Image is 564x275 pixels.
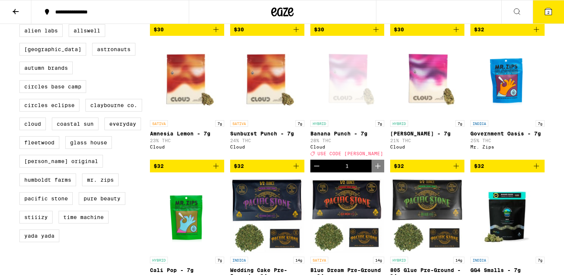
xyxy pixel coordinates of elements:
[390,138,464,143] p: 21% THC
[230,178,304,253] img: Pacific Stone - Wedding Cake Pre-Ground - 14g
[150,131,224,137] p: Amnesia Lemon - 7g
[150,23,224,36] button: Add to bag
[390,144,464,149] div: Cloud
[390,257,408,263] p: HYBRID
[234,163,244,169] span: $32
[230,131,304,137] p: Sunburst Punch - 7g
[310,178,385,253] img: Pacific Stone - Blue Dream Pre-Ground - 14g
[345,163,349,169] div: 1
[474,26,484,32] span: $32
[52,118,98,130] label: Coastal Sun
[150,42,224,116] img: Cloud - Amnesia Lemon - 7g
[470,131,545,137] p: Government Oasis - 7g
[150,42,224,160] a: Open page for Amnesia Lemon - 7g from Cloud
[470,160,545,172] button: Add to bag
[230,120,248,127] p: SATIVA
[230,257,248,263] p: INDICA
[470,120,488,127] p: INDICA
[470,138,545,143] p: 25% THC
[19,229,59,242] label: Yada Yada
[547,10,549,15] span: 2
[470,267,545,273] p: GG4 Smalls - 7g
[150,160,224,172] button: Add to bag
[317,151,383,156] span: USE CODE [PERSON_NAME]
[394,26,404,32] span: $30
[310,144,385,149] div: Cloud
[230,42,304,116] img: Cloud - Sunburst Punch - 7g
[230,144,304,149] div: Cloud
[372,160,384,172] button: Increment
[310,131,385,137] p: Banana Punch - 7g
[310,257,328,263] p: SATIVA
[19,211,53,224] label: STIIIZY
[19,174,76,186] label: Humboldt Farms
[234,26,244,32] span: $30
[390,131,464,137] p: [PERSON_NAME] - 7g
[310,42,385,160] a: Open page for Banana Punch - 7g from Cloud
[65,136,112,149] label: Glass House
[293,257,304,263] p: 14g
[150,257,168,263] p: HYBRID
[150,178,224,253] img: Mr. Zips - Cali Pop - 7g
[230,23,304,36] button: Add to bag
[19,136,59,149] label: Fleetwood
[536,257,545,263] p: 7g
[215,120,224,127] p: 7g
[19,24,63,37] label: Alien Labs
[215,257,224,263] p: 7g
[19,80,86,93] label: Circles Base Camp
[390,120,408,127] p: HYBRID
[310,23,385,36] button: Add to bag
[150,144,224,149] div: Cloud
[470,23,545,36] button: Add to bag
[85,99,142,112] label: Claybourne Co.
[390,42,464,160] a: Open page for Runtz - 7g from Cloud
[536,120,545,127] p: 7g
[470,42,545,116] img: Mr. Zips - Government Oasis - 7g
[69,24,105,37] label: Allswell
[79,192,125,205] label: Pure Beauty
[230,138,304,143] p: 24% THC
[470,42,545,160] a: Open page for Government Oasis - 7g from Mr. Zips
[310,160,323,172] button: Decrement
[390,23,464,36] button: Add to bag
[230,42,304,160] a: Open page for Sunburst Punch - 7g from Cloud
[19,118,46,130] label: Cloud
[19,43,86,56] label: [GEOGRAPHIC_DATA]
[4,5,54,11] span: Hi. Need any help?
[82,174,119,186] label: Mr. Zips
[92,43,135,56] label: Astronauts
[154,26,164,32] span: $30
[474,163,484,169] span: $32
[19,62,73,74] label: Autumn Brands
[314,26,324,32] span: $30
[310,120,328,127] p: HYBRID
[295,120,304,127] p: 7g
[455,120,464,127] p: 7g
[453,257,464,263] p: 14g
[19,192,73,205] label: Pacific Stone
[470,144,545,149] div: Mr. Zips
[19,155,103,168] label: [PERSON_NAME] Original
[470,257,488,263] p: INDICA
[533,0,564,24] button: 2
[390,42,464,116] img: Cloud - Runtz - 7g
[104,118,141,130] label: Everyday
[150,138,224,143] p: 23% THC
[470,178,545,253] img: Glass House - GG4 Smalls - 7g
[394,163,404,169] span: $32
[150,267,224,273] p: Cali Pop - 7g
[230,160,304,172] button: Add to bag
[310,138,385,143] p: 28% THC
[390,160,464,172] button: Add to bag
[19,99,79,112] label: Circles Eclipse
[375,120,384,127] p: 7g
[150,120,168,127] p: SATIVA
[59,211,109,224] label: Time Machine
[390,178,464,253] img: Pacific Stone - 805 Glue Pre-Ground - 14g
[154,163,164,169] span: $32
[373,257,384,263] p: 14g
